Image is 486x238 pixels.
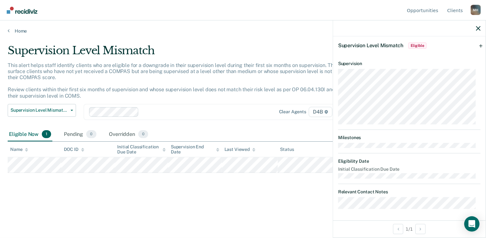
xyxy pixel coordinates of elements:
[64,147,84,152] div: DOC ID
[11,108,68,113] span: Supervision Level Mismatch
[10,147,28,152] div: Name
[8,28,478,34] a: Home
[117,144,166,155] div: Initial Classification Due Date
[63,128,97,142] div: Pending
[393,224,403,234] button: Previous Opportunity
[333,220,486,237] div: 1 / 1
[280,147,294,152] div: Status
[138,130,148,138] span: 0
[333,35,486,56] div: Supervision Level MismatchEligible
[338,135,481,140] dt: Milestones
[309,107,332,117] span: D4B
[408,42,427,49] span: Eligible
[471,5,481,15] div: M H
[279,109,306,115] div: Clear agents
[8,128,52,142] div: Eligible Now
[338,189,481,195] dt: Relevant Contact Notes
[338,167,481,172] dt: Initial Classification Due Date
[338,61,481,66] dt: Supervision
[338,42,403,48] span: Supervision Level Mismatch
[8,62,363,99] p: This alert helps staff identify clients who are eligible for a downgrade in their supervision lev...
[338,159,481,164] dt: Eligibility Date
[415,224,426,234] button: Next Opportunity
[108,128,150,142] div: Overridden
[464,216,480,232] div: Open Intercom Messenger
[42,130,51,138] span: 1
[8,44,372,62] div: Supervision Level Mismatch
[224,147,255,152] div: Last Viewed
[7,7,37,14] img: Recidiviz
[86,130,96,138] span: 0
[171,144,219,155] div: Supervision End Date
[471,5,481,15] button: Profile dropdown button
